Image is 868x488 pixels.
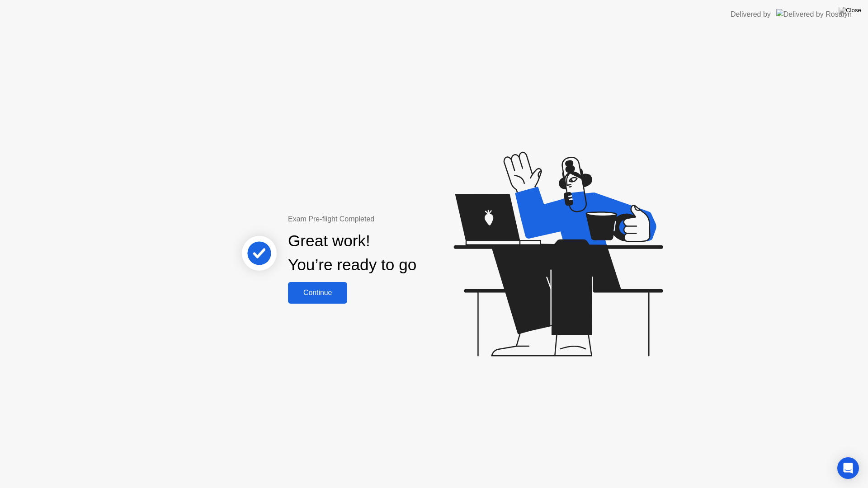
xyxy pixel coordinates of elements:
div: Delivered by [731,9,771,20]
div: Exam Pre-flight Completed [288,214,475,225]
div: Great work! You’re ready to go [288,229,416,277]
img: Delivered by Rosalyn [776,9,852,19]
button: Continue [288,282,347,304]
div: Open Intercom Messenger [837,457,859,479]
img: Close [839,7,861,14]
div: Continue [291,289,344,297]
